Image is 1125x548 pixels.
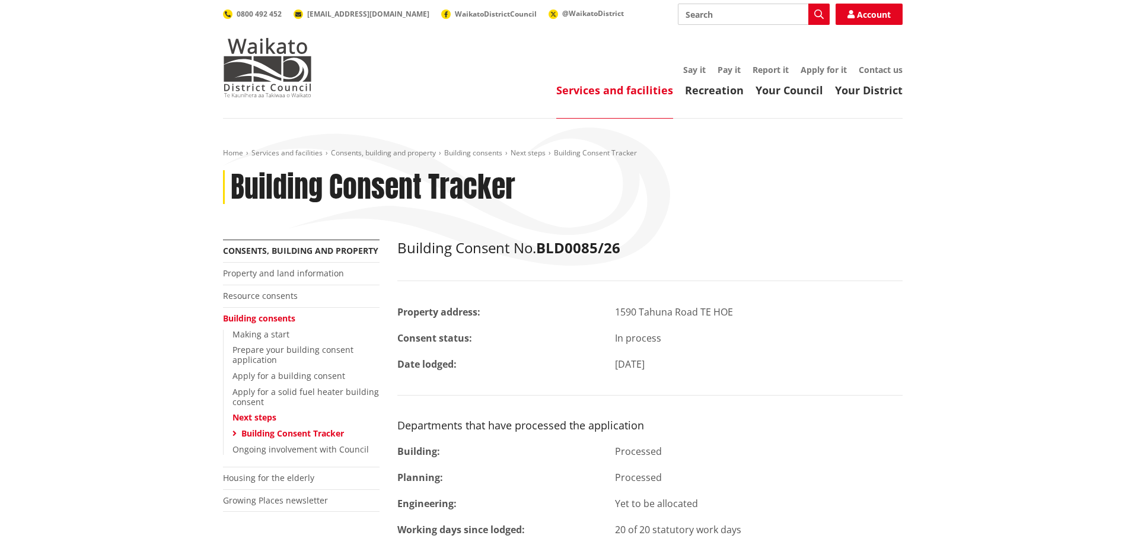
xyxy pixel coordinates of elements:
[397,523,525,536] strong: Working days since lodged:
[606,522,912,537] div: 20 of 20 statutory work days
[562,8,624,18] span: @WaikatoDistrict
[223,472,314,483] a: Housing for the elderly
[836,4,903,25] a: Account
[685,83,744,97] a: Recreation
[397,305,480,318] strong: Property address:
[223,313,295,324] a: Building consents
[331,148,436,158] a: Consents, building and property
[835,83,903,97] a: Your District
[397,471,443,484] strong: Planning:
[606,305,912,319] div: 1590 Tahuna Road TE HOE
[223,267,344,279] a: Property and land information
[223,38,312,97] img: Waikato District Council - Te Kaunihera aa Takiwaa o Waikato
[232,386,379,407] a: Apply for a solid fuel heater building consent​
[223,148,243,158] a: Home
[718,64,741,75] a: Pay it
[223,245,378,256] a: Consents, building and property
[536,238,620,257] strong: BLD0085/26
[683,64,706,75] a: Say it
[231,170,515,205] h1: Building Consent Tracker
[556,83,673,97] a: Services and facilities
[232,344,353,365] a: Prepare your building consent application
[678,4,830,25] input: Search input
[801,64,847,75] a: Apply for it
[549,8,624,18] a: @WaikatoDistrict
[606,331,912,345] div: In process
[223,495,328,506] a: Growing Places newsletter
[397,332,472,345] strong: Consent status:
[251,148,323,158] a: Services and facilities
[511,148,546,158] a: Next steps
[606,496,912,511] div: Yet to be allocated
[397,497,457,510] strong: Engineering:
[223,290,298,301] a: Resource consents
[397,240,903,257] h2: Building Consent No.
[444,148,502,158] a: Building consents
[232,370,345,381] a: Apply for a building consent
[232,444,369,455] a: Ongoing involvement with Council
[223,9,282,19] a: 0800 492 452
[606,444,912,458] div: Processed
[859,64,903,75] a: Contact us
[554,148,637,158] span: Building Consent Tracker
[232,329,289,340] a: Making a start
[232,412,276,423] a: Next steps
[294,9,429,19] a: [EMAIL_ADDRESS][DOMAIN_NAME]
[237,9,282,19] span: 0800 492 452
[753,64,789,75] a: Report it
[397,358,457,371] strong: Date lodged:
[756,83,823,97] a: Your Council
[606,470,912,485] div: Processed
[441,9,537,19] a: WaikatoDistrictCouncil
[397,445,440,458] strong: Building:
[606,357,912,371] div: [DATE]
[223,148,903,158] nav: breadcrumb
[397,419,903,432] h3: Departments that have processed the application
[241,428,344,439] a: Building Consent Tracker
[455,9,537,19] span: WaikatoDistrictCouncil
[307,9,429,19] span: [EMAIL_ADDRESS][DOMAIN_NAME]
